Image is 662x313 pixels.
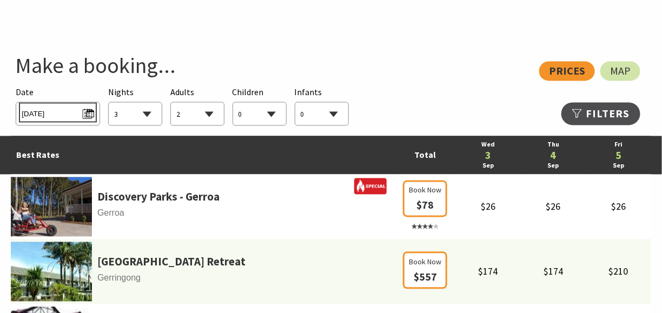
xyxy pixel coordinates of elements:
[414,270,437,284] span: $557
[461,150,515,161] a: 3
[526,161,581,171] a: Sep
[233,87,264,98] span: Children
[97,188,220,207] a: Discovery Parks - Gerroa
[610,67,631,76] span: Map
[395,136,455,175] td: Total
[22,105,94,120] span: [DATE]
[609,265,628,278] span: $210
[403,272,447,283] a: Book Now $557
[11,242,92,302] img: parkridgea.jpg
[591,140,646,150] a: Fri
[170,87,194,98] span: Adults
[479,265,498,278] span: $174
[481,201,495,213] span: $26
[544,265,563,278] span: $174
[600,62,640,81] a: Map
[11,271,395,285] span: Gerringong
[409,184,441,196] span: Book Now
[611,201,626,213] span: $26
[97,253,246,271] a: [GEOGRAPHIC_DATA] Retreat
[591,161,646,171] a: Sep
[416,198,434,212] span: $78
[526,140,581,150] a: Thu
[526,150,581,161] a: 4
[461,161,515,171] a: Sep
[461,140,515,150] a: Wed
[591,150,646,161] a: 5
[16,86,100,126] div: Please choose your desired arrival date
[403,201,447,232] a: Book Now $78
[16,87,34,98] span: Date
[295,87,322,98] span: Infants
[409,256,441,268] span: Book Now
[108,86,162,126] div: Choose a number of nights
[11,177,92,237] img: 341233-primary-1e441c39-47ed-43bc-a084-13db65cabecb.jpg
[108,86,134,100] span: Nights
[11,136,395,175] td: Best Rates
[11,207,395,221] span: Gerroa
[546,201,561,213] span: $26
